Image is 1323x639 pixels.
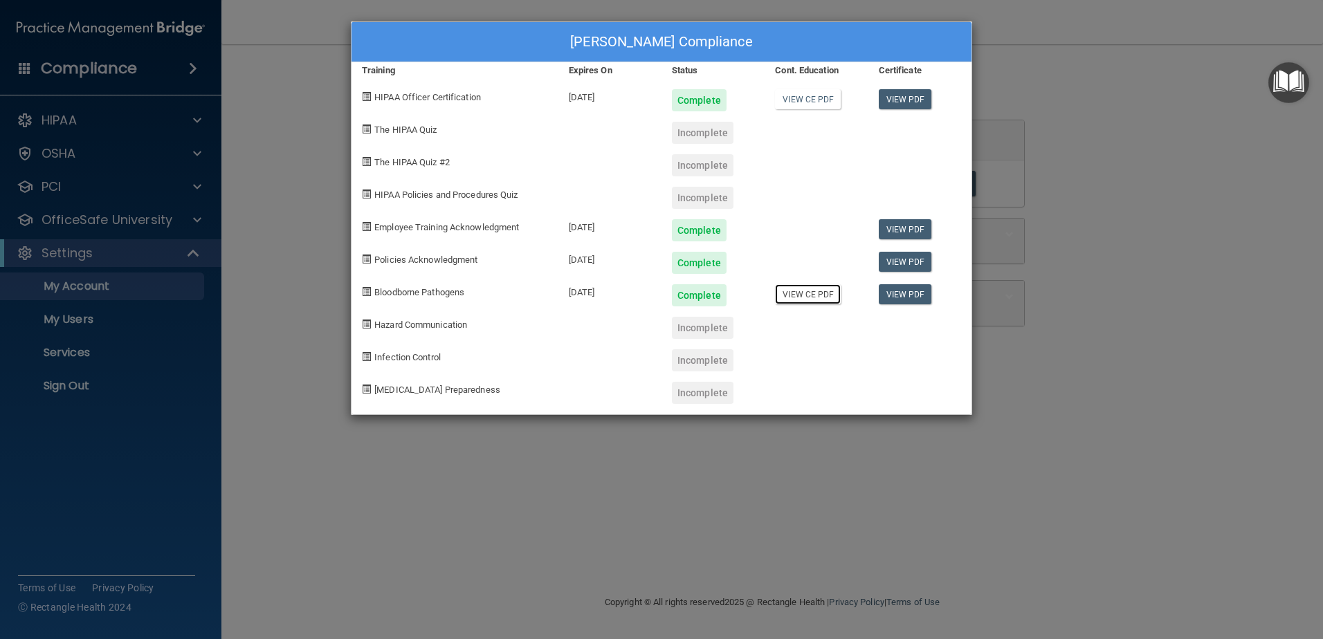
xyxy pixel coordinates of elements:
span: HIPAA Officer Certification [374,92,481,102]
span: The HIPAA Quiz #2 [374,157,450,167]
a: View PDF [879,252,932,272]
div: Incomplete [672,349,733,371]
div: [DATE] [558,79,661,111]
span: The HIPAA Quiz [374,124,437,135]
div: Certificate [868,62,971,79]
div: [DATE] [558,209,661,241]
a: View CE PDF [775,284,841,304]
a: View PDF [879,219,932,239]
a: View CE PDF [775,89,841,109]
div: Incomplete [672,382,733,404]
div: Cont. Education [765,62,868,79]
span: HIPAA Policies and Procedures Quiz [374,189,518,200]
div: Complete [672,89,727,111]
div: Incomplete [672,154,733,176]
div: [DATE] [558,274,661,306]
div: Expires On [558,62,661,79]
div: Complete [672,284,727,306]
span: [MEDICAL_DATA] Preparedness [374,385,500,395]
a: View PDF [879,89,932,109]
div: Status [661,62,765,79]
button: Open Resource Center [1268,62,1309,103]
div: Incomplete [672,317,733,339]
div: Complete [672,219,727,241]
span: Bloodborne Pathogens [374,287,464,297]
div: [PERSON_NAME] Compliance [352,22,971,62]
div: Complete [672,252,727,274]
span: Employee Training Acknowledgment [374,222,519,232]
div: Incomplete [672,122,733,144]
span: Policies Acknowledgment [374,254,477,265]
div: Training [352,62,558,79]
span: Infection Control [374,352,441,362]
div: [DATE] [558,241,661,274]
a: View PDF [879,284,932,304]
div: Incomplete [672,187,733,209]
span: Hazard Communication [374,319,467,330]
